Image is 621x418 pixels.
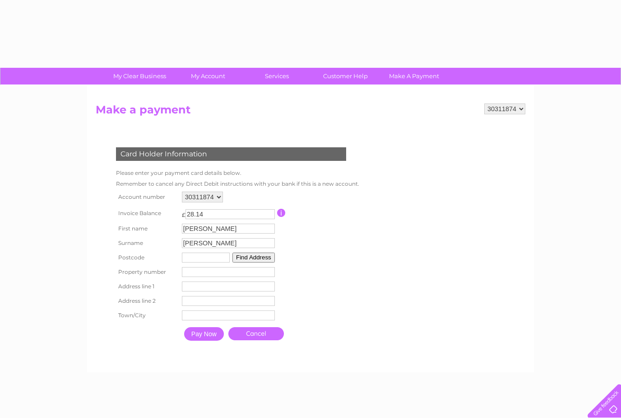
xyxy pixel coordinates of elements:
a: Services [240,68,314,85]
a: Cancel [228,327,284,340]
th: Postcode [114,250,180,265]
h2: Make a payment [96,103,525,121]
th: Account number [114,189,180,205]
a: Make A Payment [377,68,451,85]
th: Surname [114,236,180,250]
div: Card Holder Information [116,147,346,161]
td: Please enter your payment card details below. [114,168,361,178]
th: Invoice Balance [114,205,180,221]
th: Address line 1 [114,279,180,294]
input: Pay Now [184,327,224,341]
td: £ [182,207,185,218]
th: Address line 2 [114,294,180,308]
a: Customer Help [308,68,383,85]
td: Remember to cancel any Direct Debit instructions with your bank if this is a new account. [114,178,361,189]
button: Find Address [232,253,275,263]
input: Information [277,209,286,217]
th: Town/City [114,308,180,323]
a: My Account [171,68,246,85]
a: My Clear Business [102,68,177,85]
th: First name [114,221,180,236]
th: Property number [114,265,180,279]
